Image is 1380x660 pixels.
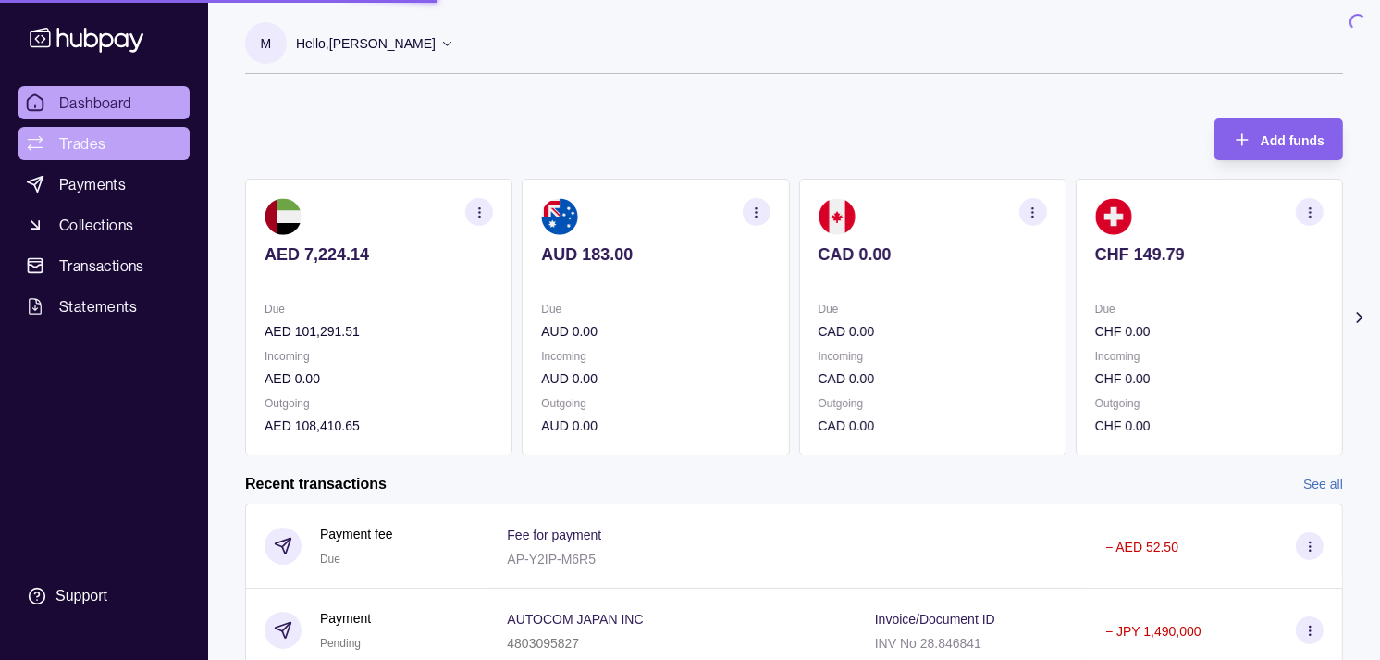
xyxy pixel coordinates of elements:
p: CAD 0.00 [819,321,1047,342]
p: CAD 0.00 [819,368,1047,389]
p: AUTOCOM JAPAN INC [507,612,643,627]
a: Collections [18,208,190,242]
a: Payments [18,168,190,201]
p: Due [265,299,493,319]
p: Outgoing [541,393,770,414]
p: Outgoing [819,393,1047,414]
p: Payment [320,608,371,629]
a: Trades [18,127,190,160]
span: Pending [320,637,361,650]
div: Support [55,586,107,606]
a: See all [1303,474,1343,494]
p: Due [1095,299,1324,319]
p: AUD 183.00 [541,244,770,265]
p: 4803095827 [507,636,579,651]
span: Dashboard [59,92,132,114]
p: M [261,33,272,54]
p: INV No 28.846841 [875,636,981,651]
span: Statements [59,295,137,318]
p: AUD 0.00 [541,416,770,436]
a: Support [18,577,190,616]
p: CHF 0.00 [1095,416,1324,436]
p: Due [819,299,1047,319]
p: Fee for payment [507,528,601,542]
p: Invoice/Document ID [875,612,995,627]
p: Incoming [819,346,1047,367]
span: Transactions [59,255,144,277]
img: ae [265,198,302,235]
p: Outgoing [1095,393,1324,414]
a: Statements [18,290,190,323]
p: Outgoing [265,393,493,414]
p: Payment fee [320,524,393,544]
h2: Recent transactions [245,474,387,494]
p: CHF 0.00 [1095,321,1324,342]
img: au [541,198,578,235]
span: Add funds [1261,133,1325,148]
p: Incoming [541,346,770,367]
p: AUD 0.00 [541,368,770,389]
p: − JPY 1,490,000 [1105,624,1201,639]
p: AED 108,410.65 [265,416,493,436]
p: CAD 0.00 [819,416,1047,436]
a: Dashboard [18,86,190,119]
span: Collections [59,214,133,236]
p: AED 0.00 [265,368,493,389]
span: Due [320,553,340,566]
img: ca [819,198,856,235]
span: Payments [59,173,126,195]
p: AUD 0.00 [541,321,770,342]
img: ch [1095,198,1132,235]
p: Incoming [1095,346,1324,367]
p: Incoming [265,346,493,367]
p: AED 7,224.14 [265,244,493,265]
p: Due [541,299,770,319]
a: Transactions [18,249,190,282]
span: Trades [59,132,105,155]
p: − AED 52.50 [1105,540,1178,554]
p: AP-Y2IP-M6R5 [507,552,596,567]
p: Hello, [PERSON_NAME] [296,33,436,54]
button: Add funds [1214,118,1343,160]
p: CAD 0.00 [819,244,1047,265]
p: CHF 149.79 [1095,244,1324,265]
p: AED 101,291.51 [265,321,493,342]
p: CHF 0.00 [1095,368,1324,389]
